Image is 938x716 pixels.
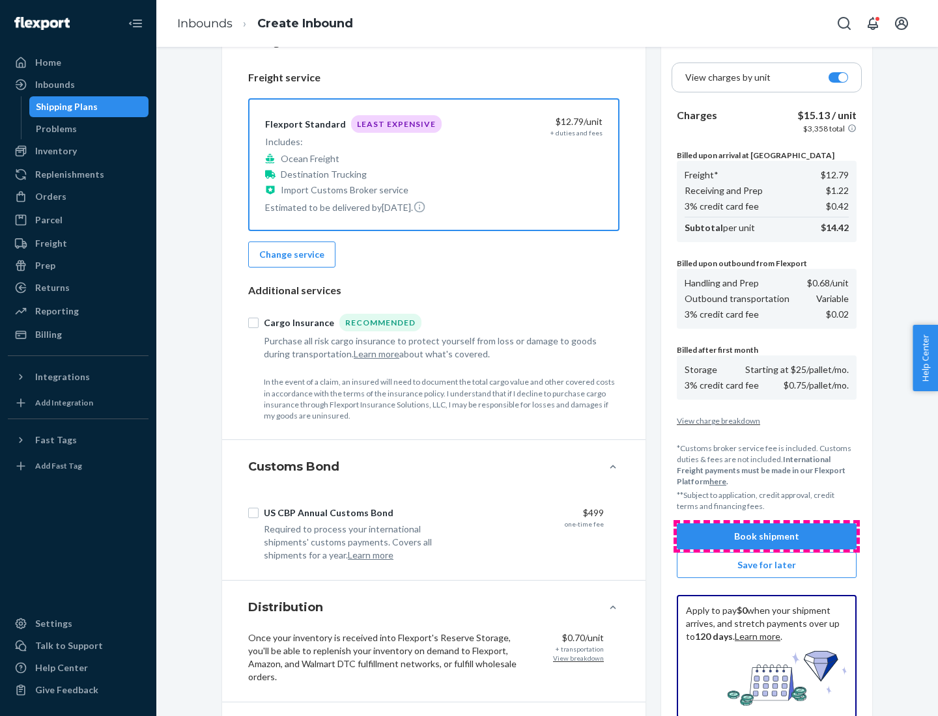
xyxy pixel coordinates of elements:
[36,100,98,113] div: Shipping Plans
[685,221,755,234] p: per unit
[8,52,149,73] a: Home
[8,635,149,656] a: Talk to Support
[248,599,323,616] h4: Distribution
[816,292,849,305] p: Variable
[8,164,149,185] a: Replenishments
[35,190,66,203] div: Orders
[8,657,149,678] a: Help Center
[784,379,849,392] p: $0.75/pallet/mo.
[685,308,759,321] p: 3% credit card fee
[685,292,789,305] p: Outbound transportation
[695,631,733,642] b: 120 days
[29,96,149,117] a: Shipping Plans
[677,344,857,355] p: Billed after first month
[677,489,857,512] p: **Subject to application, credit approval, credit terms and financing fees.
[677,415,857,426] button: View charge breakdown
[685,363,717,376] p: Storage
[677,454,846,486] b: International Freight payments must be made in our Flexport Platform .
[265,200,442,214] p: Estimated to be delivered by [DATE] .
[248,318,259,328] input: Cargo InsuranceRecommended
[281,184,408,197] p: Import Customs Broker service
[264,523,458,562] div: Required to process your international shipments' customs payments. Covers all shipments for a year.
[685,277,759,290] p: Handling and Prep
[468,506,604,519] div: $499
[860,10,886,36] button: Open notifications
[553,654,604,663] button: View breakdown
[348,549,393,562] button: Learn more
[677,523,857,549] button: Book shipment
[677,258,857,269] p: Billed upon outbound from Flexport
[8,210,149,230] a: Parcel
[248,70,619,85] p: Freight service
[677,443,857,488] p: *Customs broker service fee is included. Customs duties & fees are not included.
[821,221,849,234] p: $14.42
[14,17,70,30] img: Flexport logo
[685,184,763,197] p: Receiving and Prep
[264,506,393,519] div: US CBP Annual Customs Bond
[8,255,149,276] a: Prep
[35,259,55,272] div: Prep
[35,168,104,181] div: Replenishments
[8,456,149,476] a: Add Fast Tag
[36,122,77,135] div: Problems
[122,10,149,36] button: Close Navigation
[35,213,63,227] div: Parcel
[248,458,339,475] h4: Customs Bond
[8,74,149,95] a: Inbounds
[35,328,62,341] div: Billing
[35,281,70,294] div: Returns
[167,5,363,43] ol: breadcrumbs
[685,169,718,182] p: Freight*
[248,508,259,518] input: US CBP Annual Customs Bond
[281,152,339,165] p: Ocean Freight
[8,324,149,345] a: Billing
[265,118,346,131] div: Flexport Standard
[35,237,67,250] div: Freight
[913,325,938,391] button: Help Center
[339,314,421,331] div: Recommended
[556,644,604,654] div: + transportation
[248,241,335,268] button: Change service
[745,363,849,376] p: Starting at $25/pallet/mo.
[264,316,334,329] div: Cargo Insurance
[257,16,353,31] a: Create Inbound
[685,71,771,84] p: View charges by unit
[264,335,604,361] div: Purchase all risk cargo insurance to protect yourself from loss or damage to goods during transpo...
[8,301,149,322] a: Reporting
[888,10,915,36] button: Open account menu
[8,141,149,161] a: Inventory
[685,200,759,213] p: 3% credit card fee
[565,519,604,529] div: one-time fee
[735,631,780,642] a: Learn more
[8,366,149,387] button: Integrations
[686,604,847,643] p: Apply to pay when your shipment arrives, and stretch payments over up to . .
[562,631,604,644] p: $0.70/unit
[737,605,747,616] b: $0
[35,78,75,91] div: Inbounds
[467,115,603,128] div: $12.79 /unit
[35,370,90,383] div: Integrations
[685,379,759,392] p: 3% credit card fee
[826,184,849,197] p: $1.22
[677,150,857,161] p: Billed upon arrival at [GEOGRAPHIC_DATA]
[35,661,88,674] div: Help Center
[797,108,857,123] p: $15.13 / unit
[677,552,857,578] button: Save for later
[8,186,149,207] a: Orders
[248,283,619,298] p: Additional services
[8,430,149,450] button: Fast Tags
[826,200,849,213] p: $0.42
[35,305,79,318] div: Reporting
[677,109,717,121] b: Charges
[807,277,849,290] p: $0.68 /unit
[685,222,723,233] b: Subtotal
[354,348,399,361] button: Learn more
[35,56,61,69] div: Home
[35,397,93,408] div: Add Integration
[35,434,77,447] div: Fast Tags
[831,10,857,36] button: Open Search Box
[709,476,726,486] a: here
